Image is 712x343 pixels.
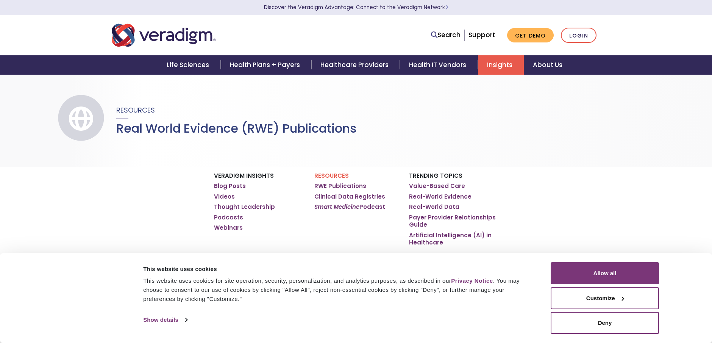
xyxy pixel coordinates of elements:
a: Artificial Intelligence (AI) in Healthcare [409,232,498,246]
a: Thought Leadership [214,203,275,211]
div: This website uses cookies [143,265,534,274]
a: Value-Based Care [409,182,465,190]
span: Learn More [445,4,448,11]
img: Veradigm logo [112,23,216,48]
button: Customize [551,287,659,309]
a: Podcasts [214,214,243,221]
a: Payer Provider Relationships Guide [409,214,498,229]
a: Real-World Evidence [409,193,472,200]
a: Health Plans + Payers [221,55,311,75]
a: Get Demo [507,28,554,43]
em: Smart Medicine [314,203,359,211]
h1: Real World Evidence (RWE) Publications [116,121,357,136]
span: Resources [116,105,155,115]
a: Health IT Vendors [400,55,478,75]
button: Allow all [551,262,659,284]
a: Smart MedicinePodcast [314,203,385,211]
a: About Us [524,55,571,75]
a: Discover the Veradigm Advantage: Connect to the Veradigm NetworkLearn More [264,4,448,11]
a: Life Sciences [158,55,220,75]
a: Webinars [214,224,243,232]
a: Show details [143,314,187,326]
a: Search [431,30,461,40]
a: Videos [214,193,235,200]
a: Healthcare Providers [311,55,400,75]
a: Support [468,30,495,39]
a: Privacy Notice [451,277,493,284]
a: Login [561,28,596,43]
button: Deny [551,312,659,334]
a: Insights [478,55,524,75]
a: Real-World Data [409,203,459,211]
a: RWE Publications [314,182,366,190]
div: This website uses cookies for site operation, security, personalization, and analytics purposes, ... [143,276,534,304]
a: Blog Posts [214,182,246,190]
a: Clinical Data Registries [314,193,385,200]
